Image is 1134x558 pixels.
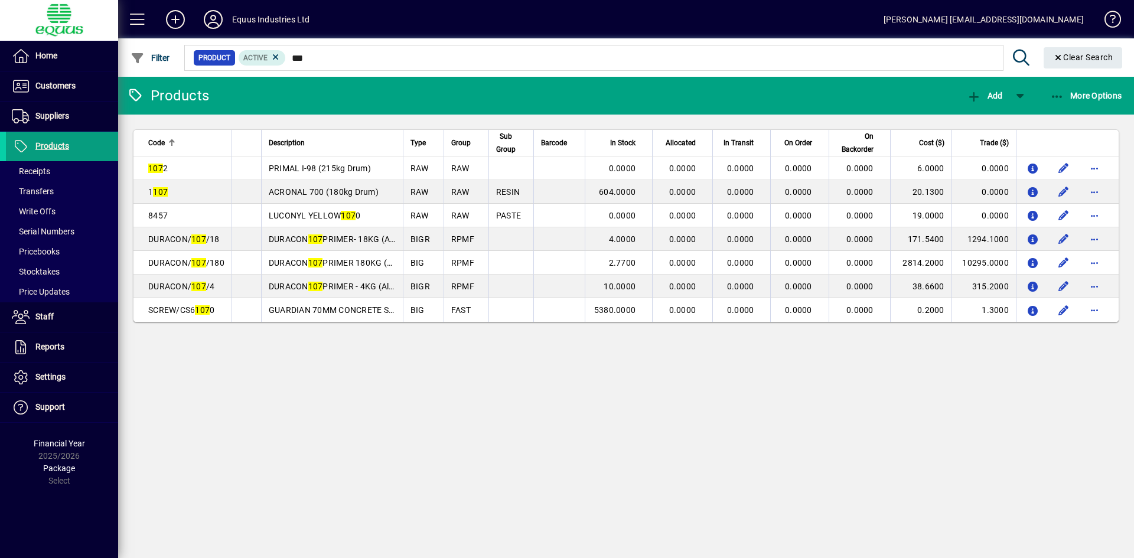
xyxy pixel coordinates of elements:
[610,136,636,149] span: In Stock
[195,305,210,315] em: 107
[148,258,224,267] span: DURACON/ /180
[1044,47,1123,68] button: Clear
[599,187,636,197] span: 604.0000
[269,187,379,197] span: ACRONAL 700 (180kg Drum)
[1085,206,1104,225] button: More options
[35,372,66,381] span: Settings
[148,211,168,220] span: 8457
[890,275,951,298] td: 38.6600
[1085,230,1104,249] button: More options
[836,130,884,156] div: On Backorder
[191,282,206,291] em: 107
[269,211,361,220] span: LUCONYL YELLOW 0
[951,227,1016,251] td: 1294.1000
[410,136,436,149] div: Type
[496,187,520,197] span: RESIN
[148,164,163,173] em: 107
[609,211,636,220] span: 0.0000
[410,234,430,244] span: BIGR
[727,164,754,173] span: 0.0000
[727,234,754,244] span: 0.0000
[951,298,1016,322] td: 1.3000
[980,136,1009,149] span: Trade ($)
[191,258,206,267] em: 107
[660,136,706,149] div: Allocated
[6,282,118,302] a: Price Updates
[951,204,1016,227] td: 0.0000
[609,234,636,244] span: 4.0000
[6,221,118,242] a: Serial Numbers
[604,282,636,291] span: 10.0000
[967,91,1002,100] span: Add
[410,258,425,267] span: BIG
[451,136,481,149] div: Group
[951,251,1016,275] td: 10295.0000
[12,267,60,276] span: Stocktakes
[12,287,70,296] span: Price Updates
[308,282,323,291] em: 107
[592,136,646,149] div: In Stock
[846,234,874,244] span: 0.0000
[727,305,754,315] span: 0.0000
[846,164,874,173] span: 0.0000
[727,211,754,220] span: 0.0000
[496,211,521,220] span: PASTE
[778,136,822,149] div: On Order
[243,54,268,62] span: Active
[964,85,1005,106] button: Add
[6,161,118,181] a: Receipts
[34,439,85,448] span: Financial Year
[846,305,874,315] span: 0.0000
[666,136,696,149] span: Allocated
[1054,206,1073,225] button: Edit
[890,180,951,204] td: 20.1300
[239,50,286,66] mat-chip: Activation Status: Active
[669,282,696,291] span: 0.0000
[541,136,578,149] div: Barcode
[496,130,526,156] div: Sub Group
[669,234,696,244] span: 0.0000
[35,342,64,351] span: Reports
[890,298,951,322] td: 0.2000
[6,102,118,131] a: Suppliers
[669,164,696,173] span: 0.0000
[451,164,470,173] span: RAW
[12,187,54,196] span: Transfers
[6,393,118,422] a: Support
[451,234,474,244] span: RPMF
[12,227,74,236] span: Serial Numbers
[410,187,429,197] span: RAW
[35,81,76,90] span: Customers
[594,305,636,315] span: 5380.0000
[6,181,118,201] a: Transfers
[12,247,60,256] span: Pricebooks
[269,136,396,149] div: Description
[724,136,754,149] span: In Transit
[12,207,56,216] span: Write Offs
[35,51,57,60] span: Home
[35,402,65,412] span: Support
[410,305,425,315] span: BIG
[1054,253,1073,272] button: Edit
[1085,182,1104,201] button: More options
[127,86,209,105] div: Products
[35,312,54,321] span: Staff
[451,136,471,149] span: Group
[1054,182,1073,201] button: Edit
[148,234,220,244] span: DURACON/ /18
[669,211,696,220] span: 0.0000
[451,187,470,197] span: RAW
[951,156,1016,180] td: 0.0000
[541,136,567,149] span: Barcode
[269,136,305,149] span: Description
[785,164,812,173] span: 0.0000
[1047,85,1125,106] button: More Options
[410,136,426,149] span: Type
[1050,91,1122,100] span: More Options
[784,136,812,149] span: On Order
[131,53,170,63] span: Filter
[451,211,470,220] span: RAW
[6,262,118,282] a: Stocktakes
[785,258,812,267] span: 0.0000
[846,282,874,291] span: 0.0000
